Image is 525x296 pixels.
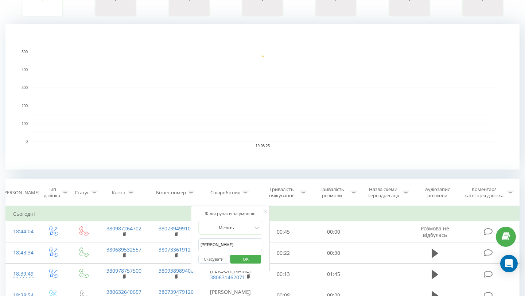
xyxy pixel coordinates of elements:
[421,225,449,238] span: Розмова не відбулась
[308,242,359,264] td: 00:30
[258,264,309,285] td: 00:13
[6,207,520,221] td: Сьогодні
[106,246,141,253] a: 380689532557
[159,267,194,274] a: 380938989400
[44,186,60,199] div: Тип дзвінка
[22,122,28,126] text: 100
[315,186,349,199] div: Тривалість розмови
[230,255,261,264] button: OK
[106,267,141,274] a: 380978757500
[500,255,518,272] div: Open Intercom Messenger
[5,24,520,170] svg: A chart.
[26,140,28,144] text: 0
[22,86,28,90] text: 300
[308,221,359,242] td: 00:00
[22,68,28,72] text: 400
[258,242,309,264] td: 00:22
[198,238,262,251] input: Введіть значення
[202,264,258,285] td: [PERSON_NAME]
[308,264,359,285] td: 01:45
[256,144,270,148] text: 19.08.25
[198,210,262,217] div: Фільтрувати за умовою
[75,190,89,196] div: Статус
[236,253,256,265] span: OK
[13,246,31,260] div: 18:43:34
[417,186,457,199] div: Аудіозапис розмови
[463,186,505,199] div: Коментар/категорія дзвінка
[13,267,31,281] div: 18:39:49
[112,190,126,196] div: Клієнт
[365,186,401,199] div: Назва схеми переадресації
[22,104,28,108] text: 200
[106,288,141,295] a: 380632640657
[198,255,229,264] button: Скасувати
[3,190,39,196] div: [PERSON_NAME]
[156,190,186,196] div: Бізнес номер
[159,288,194,295] a: 380739479126
[159,246,194,253] a: 380733619125
[22,50,28,54] text: 500
[210,274,245,281] a: 380631462071
[13,225,31,239] div: 18:44:04
[265,186,299,199] div: Тривалість очікування
[258,221,309,242] td: 00:45
[159,225,194,232] a: 380739499107
[106,225,141,232] a: 380987264702
[210,190,240,196] div: Співробітник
